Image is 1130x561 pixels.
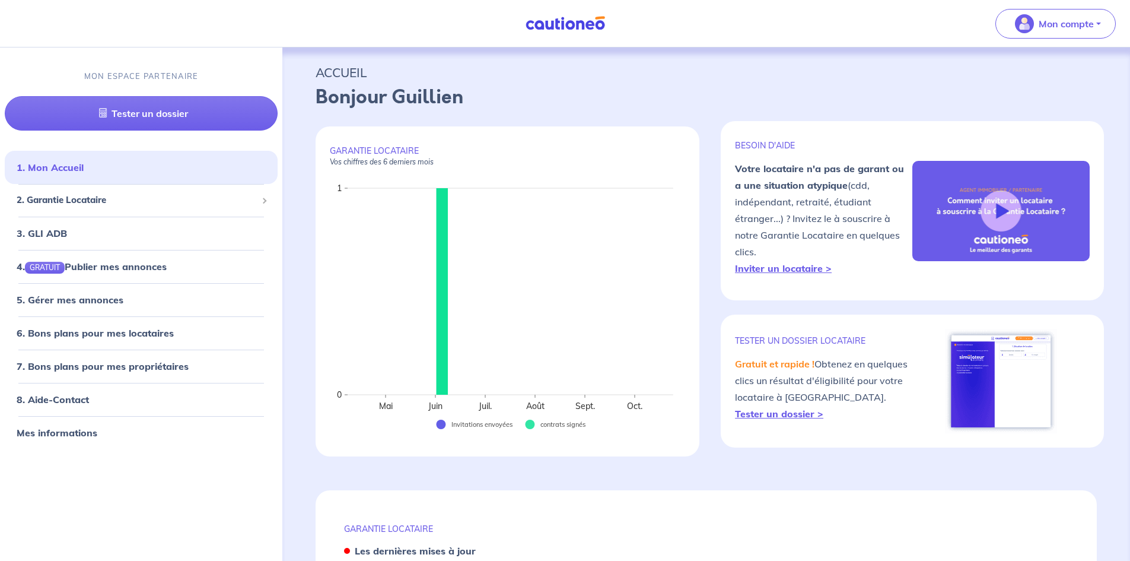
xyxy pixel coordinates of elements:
[330,157,434,166] em: Vos chiffres des 6 derniers mois
[575,401,595,411] text: Sept.
[17,327,174,338] a: 6. Bons plans pour mes locataires
[735,335,912,346] p: TESTER un dossier locataire
[428,401,443,411] text: Juin
[5,96,278,131] a: Tester un dossier
[17,161,84,173] a: 1. Mon Accueil
[5,354,278,378] div: 7. Bons plans pour mes propriétaires
[330,145,685,167] p: GARANTIE LOCATAIRE
[344,524,1068,534] p: GARANTIE LOCATAIRE
[17,393,89,405] a: 8. Aide-Contact
[478,401,492,411] text: Juil.
[5,254,278,278] div: 4.GRATUITPublier mes annonces
[912,161,1090,261] img: video-gli-new-none.jpg
[84,71,199,82] p: MON ESPACE PARTENAIRE
[5,156,278,179] div: 1. Mon Accueil
[526,401,545,411] text: Août
[355,545,476,557] strong: Les dernières mises à jour
[316,62,1097,83] p: ACCUEIL
[1039,17,1094,31] p: Mon compte
[5,221,278,245] div: 3. GLI ADB
[17,426,97,438] a: Mes informations
[735,262,832,274] a: Inviter un locataire >
[735,358,814,370] em: Gratuit et rapide !
[521,16,610,31] img: Cautioneo
[735,163,904,191] strong: Votre locataire n'a pas de garant ou a une situation atypique
[5,287,278,311] div: 5. Gérer mes annonces
[17,194,257,207] span: 2. Garantie Locataire
[5,189,278,212] div: 2. Garantie Locataire
[5,387,278,411] div: 8. Aide-Contact
[735,140,912,151] p: BESOIN D'AIDE
[735,356,912,422] p: Obtenez en quelques clics un résultat d'éligibilité pour votre locataire à [GEOGRAPHIC_DATA].
[735,408,823,420] a: Tester un dossier >
[379,401,393,411] text: Mai
[735,160,912,277] p: (cdd, indépendant, retraité, étudiant étranger...) ? Invitez le à souscrire à notre Garantie Loca...
[337,389,342,400] text: 0
[627,401,642,411] text: Oct.
[17,227,67,239] a: 3. GLI ADB
[995,9,1116,39] button: illu_account_valid_menu.svgMon compte
[17,260,167,272] a: 4.GRATUITPublier mes annonces
[1015,14,1034,33] img: illu_account_valid_menu.svg
[316,83,1097,112] p: Bonjour Guillien
[5,420,278,444] div: Mes informations
[17,360,189,372] a: 7. Bons plans pour mes propriétaires
[945,329,1057,433] img: simulateur.png
[17,293,123,305] a: 5. Gérer mes annonces
[337,183,342,194] text: 1
[5,321,278,344] div: 6. Bons plans pour mes locataires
